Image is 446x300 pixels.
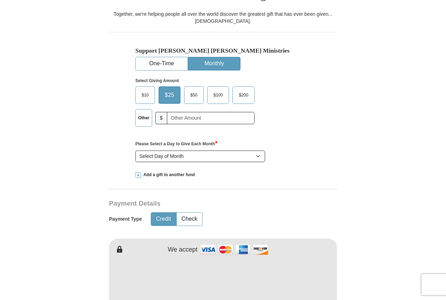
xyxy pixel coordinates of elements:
span: Add a gift to another fund [141,172,195,178]
h3: Payment Details [109,200,288,208]
span: $ [155,112,167,124]
input: Other Amount [167,112,255,124]
h4: We accept [168,246,198,254]
div: Together, we're helping people all over the world discover the greatest gift that has ever been g... [109,11,337,25]
h5: Support [PERSON_NAME] [PERSON_NAME] Ministries [135,47,311,54]
button: Credit [151,213,176,226]
h5: Payment Type [109,216,142,222]
button: Check [177,213,202,226]
span: $25 [161,90,178,100]
img: credit cards accepted [199,242,269,257]
label: Other [136,109,152,126]
span: $200 [235,90,252,100]
button: One-Time [136,57,188,70]
button: Monthly [188,57,240,70]
span: $100 [210,90,227,100]
span: $10 [138,90,152,100]
span: $50 [187,90,201,100]
strong: Select Giving Amount [135,78,179,83]
strong: Please Select a Day to Give Each Month [135,141,217,146]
